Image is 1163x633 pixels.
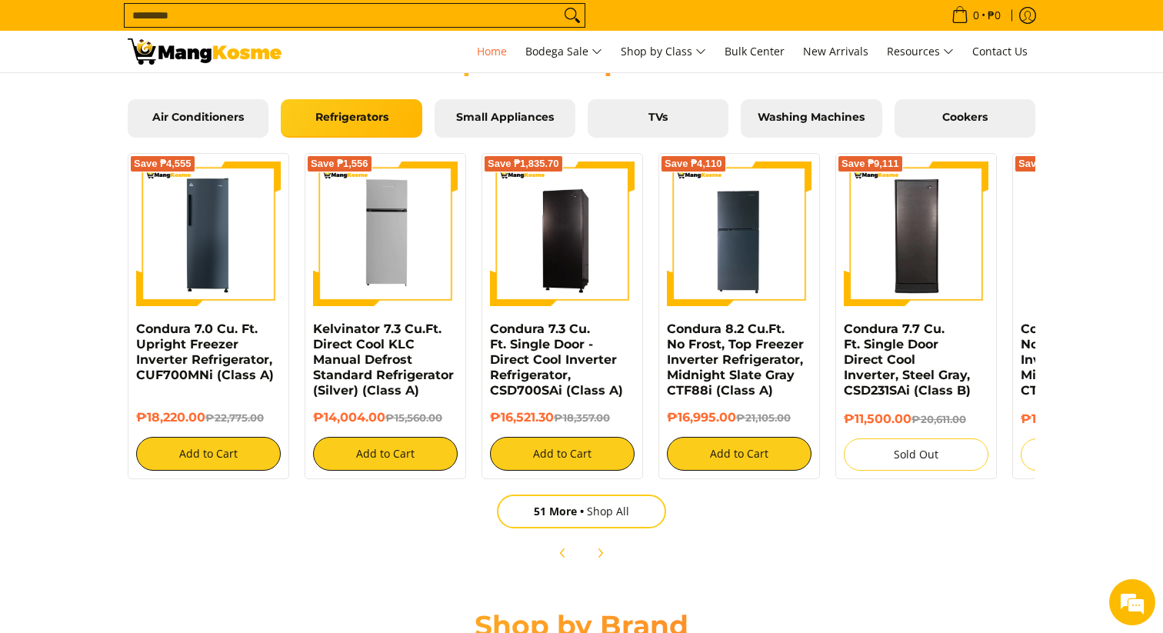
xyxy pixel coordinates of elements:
a: New Arrivals [795,31,876,72]
span: Cookers [906,111,1024,125]
span: Save ₱1,556 [311,159,368,168]
span: Refrigerators [292,111,410,125]
a: Air Conditioners [128,99,268,138]
span: Resources [887,42,954,62]
button: Sold Out [844,438,988,471]
button: Add to Cart [490,437,635,471]
a: Washing Machines [741,99,881,138]
button: Next [583,536,617,570]
span: Washing Machines [752,111,870,125]
img: Mang Kosme: Your Home Appliances Warehouse Sale Partner! [128,38,282,65]
a: Bulk Center [717,31,792,72]
span: Air Conditioners [139,111,257,125]
div: Chat with us now [80,86,258,106]
h6: ₱16,521.30 [490,410,635,425]
button: Add to Cart [136,437,281,471]
span: New Arrivals [803,44,868,58]
span: Small Appliances [446,111,564,125]
img: Condura 7.0 Cu. Ft. Upright Freezer Inverter Refrigerator, CUF700MNi (Class A) [136,162,281,306]
span: ₱0 [985,10,1003,21]
del: ₱20,611.00 [911,413,966,425]
button: Add to Cart [313,437,458,471]
span: • [947,7,1005,24]
span: Save ₱4,322 [1018,159,1076,168]
span: Save ₱4,555 [134,159,192,168]
h6: ₱18,220.00 [136,410,281,425]
a: Small Appliances [435,99,575,138]
span: Bulk Center [725,44,785,58]
a: Bodega Sale [518,31,610,72]
span: Home [477,44,507,58]
a: Cookers [895,99,1035,138]
span: Save ₱9,111 [841,159,899,168]
span: TVs [599,111,717,125]
img: Condura 7.3 Cu. Ft. Single Door - Direct Cool Inverter Refrigerator, CSD700SAi (Class A) [490,163,635,305]
a: Home [469,31,515,72]
span: We're online! [89,194,212,349]
img: Kelvinator 7.3 Cu.Ft. Direct Cool KLC Manual Defrost Standard Refrigerator (Silver) (Class A) [313,162,458,306]
h6: ₱16,995.00 [667,410,811,425]
h6: ₱11,500.00 [844,411,988,427]
span: 51 More [534,504,587,518]
div: Minimize live chat window [252,8,289,45]
a: Condura 9.2 Cu.Ft. No Frost, Top Freezer Inverter Refrigerator, Midnight Slate Gray CTF98i (Class A) [1021,321,1158,398]
del: ₱22,775.00 [205,411,264,424]
button: Previous [546,536,580,570]
div: Refrigerators [128,145,1035,570]
a: Condura 7.3 Cu. Ft. Single Door - Direct Cool Inverter Refrigerator, CSD700SAi (Class A) [490,321,623,398]
span: Contact Us [972,44,1028,58]
span: Shop by Class [621,42,706,62]
h6: ₱14,004.00 [313,410,458,425]
a: Condura 7.7 Cu. Ft. Single Door Direct Cool Inverter, Steel Gray, CSD231SAi (Class B) [844,321,971,398]
textarea: Type your message and hit 'Enter' [8,420,293,474]
nav: Main Menu [297,31,1035,72]
a: Contact Us [965,31,1035,72]
a: Condura 8.2 Cu.Ft. No Frost, Top Freezer Inverter Refrigerator, Midnight Slate Gray CTF88i (Class A) [667,321,804,398]
a: Shop by Class [613,31,714,72]
span: 0 [971,10,981,21]
span: Bodega Sale [525,42,602,62]
button: Search [560,4,585,27]
img: Condura 8.2 Cu.Ft. No Frost, Top Freezer Inverter Refrigerator, Midnight Slate Gray CTF88i (Class A) [667,162,811,306]
img: Condura 7.7 Cu. Ft. Single Door Direct Cool Inverter, Steel Gray, CSD231SAi (Class B) [844,163,988,305]
span: Save ₱4,110 [665,159,722,168]
button: Add to Cart [667,437,811,471]
del: ₱18,357.00 [554,411,610,424]
a: 51 MoreShop All [497,495,666,528]
a: Resources [879,31,961,72]
del: ₱15,560.00 [385,411,442,424]
a: TVs [588,99,728,138]
a: Refrigerators [281,99,422,138]
span: Save ₱1,835.70 [488,159,559,168]
a: Kelvinator 7.3 Cu.Ft. Direct Cool KLC Manual Defrost Standard Refrigerator (Silver) (Class A) [313,321,454,398]
del: ₱21,105.00 [736,411,791,424]
a: Condura 7.0 Cu. Ft. Upright Freezer Inverter Refrigerator, CUF700MNi (Class A) [136,321,274,382]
